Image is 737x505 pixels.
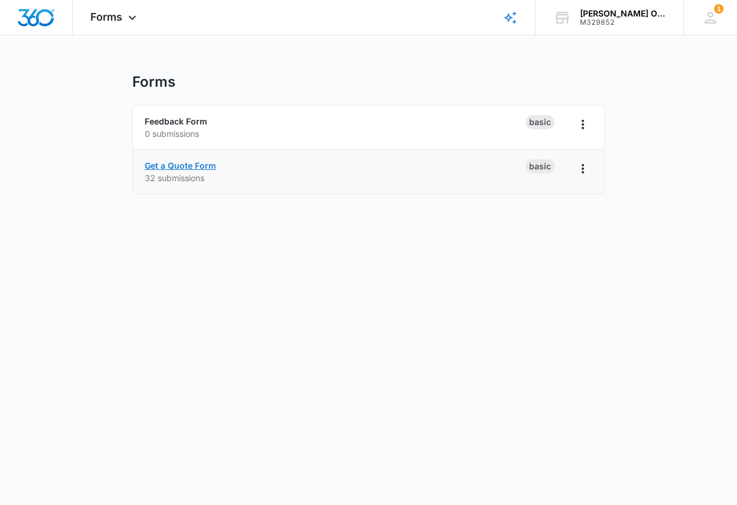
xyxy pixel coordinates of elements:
[90,11,122,23] span: Forms
[132,73,175,91] h1: Forms
[145,160,216,170] a: Get a Quote Form
[526,159,555,173] div: Basic
[580,9,666,18] div: account name
[145,172,526,184] p: 32 submissions
[580,18,666,27] div: account id
[526,115,555,129] div: Basic
[573,159,592,178] button: Overflow Menu
[145,116,207,126] a: Feedback Form
[714,4,723,14] div: notifications count
[145,127,526,140] p: 0 submissions
[714,4,723,14] span: 1
[573,115,592,134] button: Overflow Menu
